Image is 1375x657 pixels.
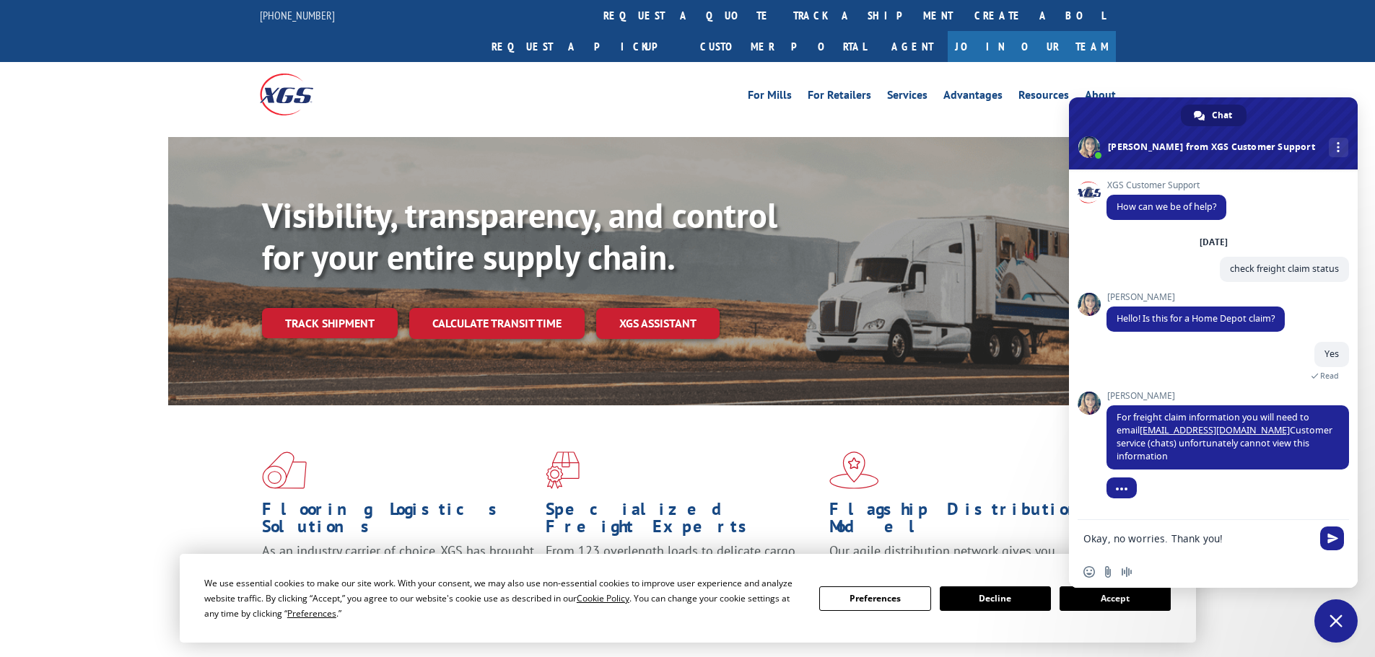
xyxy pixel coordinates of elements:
a: For Mills [748,89,792,105]
span: [PERSON_NAME] [1106,391,1349,401]
a: Track shipment [262,308,398,338]
div: Cookie Consent Prompt [180,554,1196,643]
button: Preferences [819,586,930,611]
span: How can we be of help? [1117,200,1216,213]
a: Chat [1181,105,1247,126]
span: Insert an emoji [1083,566,1095,578]
a: Join Our Team [948,31,1116,62]
img: xgs-icon-flagship-distribution-model-red [829,451,879,489]
span: Our agile distribution network gives you nationwide inventory management on demand. [829,542,1095,576]
span: Audio message [1121,566,1132,578]
h1: Flooring Logistics Solutions [262,501,535,542]
a: [EMAIL_ADDRESS][DOMAIN_NAME] [1140,424,1290,436]
span: Hello! Is this for a Home Depot claim? [1117,312,1275,325]
span: As an industry carrier of choice, XGS has brought innovation and dedication to flooring logistics... [262,542,534,594]
span: Chat [1212,105,1232,126]
span: check freight claim status [1230,263,1339,275]
a: [PHONE_NUMBER] [260,8,335,22]
span: Send a file [1102,566,1114,578]
a: Close chat [1314,599,1358,643]
button: Decline [940,586,1051,611]
span: For freight claim information you will need to email Customer service (chats) unfortunately canno... [1117,411,1332,462]
a: For Retailers [808,89,871,105]
span: Read [1320,371,1339,381]
button: Accept [1060,586,1171,611]
a: Advantages [943,89,1003,105]
div: We use essential cookies to make our site work. With your consent, we may also use non-essential ... [204,576,802,621]
a: Request a pickup [481,31,689,62]
textarea: Compose your message... [1083,520,1314,556]
b: Visibility, transparency, and control for your entire supply chain. [262,193,777,279]
span: [PERSON_NAME] [1106,292,1285,302]
span: XGS Customer Support [1106,180,1226,190]
h1: Specialized Freight Experts [546,501,819,542]
a: About [1085,89,1116,105]
p: From 123 overlength loads to delicate cargo, our experienced staff knows the best way to move you... [546,542,819,607]
a: Customer Portal [689,31,877,62]
a: Resources [1018,89,1069,105]
a: Services [887,89,927,105]
h1: Flagship Distribution Model [829,501,1102,542]
img: xgs-icon-total-supply-chain-intelligence-red [262,451,307,489]
span: Cookie Policy [577,592,629,604]
a: XGS ASSISTANT [596,308,720,339]
div: [DATE] [1200,238,1228,247]
a: Agent [877,31,948,62]
span: Yes [1324,348,1339,360]
span: Send [1320,526,1344,550]
span: Preferences [287,607,336,619]
a: Calculate transit time [409,308,585,339]
img: xgs-icon-focused-on-flooring-red [546,451,580,489]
